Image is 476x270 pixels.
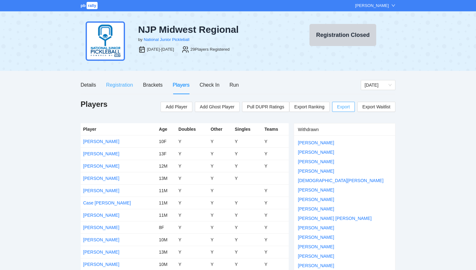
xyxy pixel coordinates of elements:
span: Pull DUPR Ratings [247,103,284,110]
a: [DEMOGRAPHIC_DATA][PERSON_NAME] [298,178,383,183]
td: Y [232,233,262,246]
a: [PERSON_NAME] [298,263,334,268]
div: Other [211,126,230,133]
td: Y [262,184,289,197]
td: Y [262,246,289,258]
a: [PERSON_NAME] [298,150,334,155]
a: [PERSON_NAME] [83,176,119,181]
a: [PERSON_NAME] [83,250,119,255]
span: Add Player [166,103,187,110]
button: Pull DUPR Ratings [242,102,289,112]
a: [PERSON_NAME] [83,262,119,267]
td: Y [232,209,262,221]
div: Brackets [143,81,162,89]
div: 29 Players Registered [190,46,229,53]
span: Export [337,102,350,112]
td: 13M [156,172,176,184]
img: njp-logo2.png [86,21,125,61]
div: Players [173,81,190,89]
td: Y [176,197,208,209]
h1: Players [81,99,107,109]
a: [PERSON_NAME] [83,164,119,169]
td: Y [232,147,262,160]
td: 11M [156,197,176,209]
td: Y [176,135,208,147]
div: Withdrawn [298,124,391,135]
td: Y [208,184,232,197]
td: Y [176,172,208,184]
td: Y [262,147,289,160]
a: pbrally [81,3,99,8]
div: Player [83,126,154,133]
td: 12M [156,160,176,172]
td: Y [208,172,232,184]
td: Y [232,197,262,209]
td: Y [232,221,262,233]
td: 13F [156,147,176,160]
td: Y [208,147,232,160]
a: [PERSON_NAME] [298,187,334,192]
a: [PERSON_NAME] [298,140,334,145]
td: Y [262,233,289,246]
span: Export Waitlist [362,102,390,112]
a: National Junior Pickleball [144,37,189,42]
td: Y [176,147,208,160]
td: 13M [156,246,176,258]
div: Details [81,81,96,89]
div: Check In [200,81,219,89]
td: Y [208,160,232,172]
a: [PERSON_NAME] [83,139,119,144]
td: Y [262,160,289,172]
div: [PERSON_NAME] [355,3,389,9]
a: [PERSON_NAME] [83,225,119,230]
a: Export Waitlist [357,102,395,112]
td: Y [208,233,232,246]
a: [PERSON_NAME] [298,225,334,230]
a: [PERSON_NAME] [298,206,334,211]
div: Teams [264,126,286,133]
td: Y [232,160,262,172]
a: [PERSON_NAME] [83,151,119,156]
td: 10F [156,135,176,147]
td: 10M [156,233,176,246]
a: Case [PERSON_NAME] [83,200,131,205]
a: Export Ranking [289,102,330,112]
button: Add Player [161,102,192,112]
td: Y [208,197,232,209]
span: down [391,3,395,8]
div: [DATE]-[DATE] [147,46,174,53]
td: Y [262,197,289,209]
a: [PERSON_NAME] [83,188,119,193]
td: Y [232,246,262,258]
button: Registration Closed [309,24,376,46]
span: Friday [365,80,392,90]
div: Age [159,126,173,133]
a: [PERSON_NAME] [83,237,119,242]
td: Y [176,184,208,197]
a: [PERSON_NAME] [83,213,119,218]
td: Y [176,160,208,172]
span: Add Ghost Player [200,103,235,110]
div: Singles [235,126,259,133]
td: Y [208,209,232,221]
td: Y [176,221,208,233]
a: [PERSON_NAME] [PERSON_NAME] [298,216,371,221]
td: Y [262,135,289,147]
td: Y [208,246,232,258]
span: rally [87,2,98,9]
button: Add Ghost Player [195,102,240,112]
a: Export [332,102,355,112]
td: Y [262,221,289,233]
div: Registration [106,81,133,89]
span: Export Ranking [294,102,325,112]
td: Y [208,135,232,147]
div: Run [229,81,239,89]
td: Y [176,233,208,246]
a: [PERSON_NAME] [298,235,334,240]
td: Y [232,135,262,147]
td: 11M [156,209,176,221]
div: Doubles [178,126,206,133]
div: NJP Midwest Regional [138,24,286,35]
td: Y [262,209,289,221]
span: pb [81,3,86,8]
